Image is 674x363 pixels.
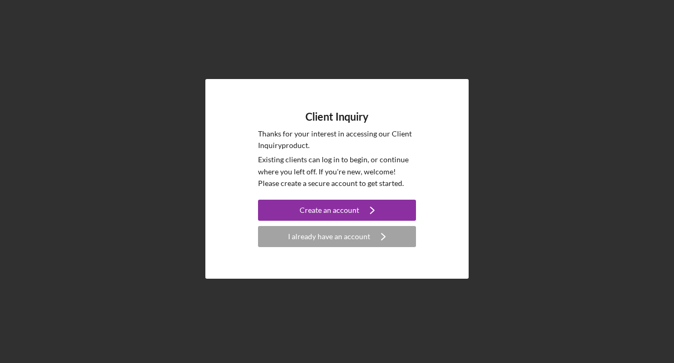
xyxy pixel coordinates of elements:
[258,128,416,152] p: Thanks for your interest in accessing our Client Inquiry product.
[258,226,416,247] button: I already have an account
[258,200,416,221] button: Create an account
[258,200,416,223] a: Create an account
[300,200,359,221] div: Create an account
[305,111,369,123] h4: Client Inquiry
[258,154,416,189] p: Existing clients can log in to begin, or continue where you left off. If you're new, welcome! Ple...
[288,226,370,247] div: I already have an account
